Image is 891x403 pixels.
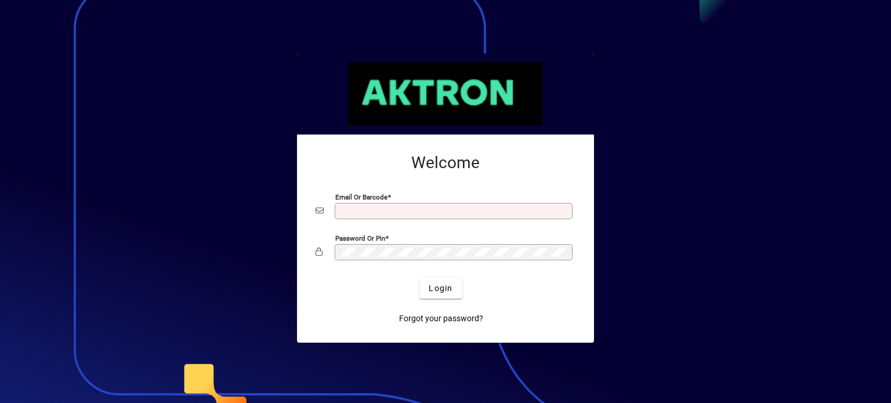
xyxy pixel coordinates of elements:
[335,193,387,201] mat-label: Email or Barcode
[335,234,385,242] mat-label: Password or Pin
[419,278,462,299] button: Login
[429,282,452,295] span: Login
[394,308,488,329] a: Forgot your password?
[316,153,575,173] h2: Welcome
[399,313,483,325] span: Forgot your password?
